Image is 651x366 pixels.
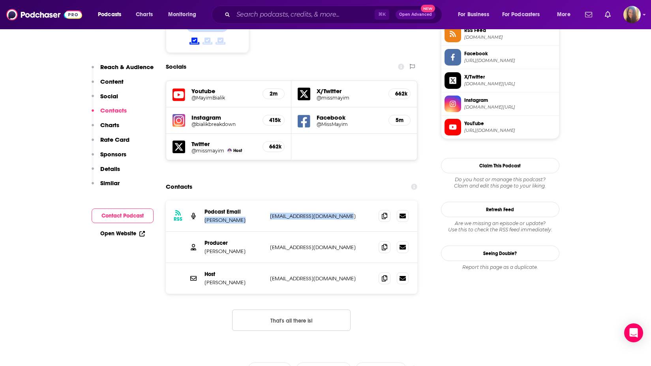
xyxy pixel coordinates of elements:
button: Reach & Audience [92,63,154,78]
button: Nothing here. [232,310,351,331]
p: [PERSON_NAME] [204,279,264,286]
span: X/Twitter [464,73,556,81]
img: Podchaser - Follow, Share and Rate Podcasts [6,7,82,22]
span: Facebook [464,50,556,57]
button: Contact Podcast [92,208,154,223]
a: Instagram[DOMAIN_NAME][URL] [445,96,556,112]
span: Logged in as AHartman333 [623,6,641,23]
h5: 5m [395,117,404,124]
img: iconImage [173,114,185,127]
button: Open AdvancedNew [396,10,435,19]
button: Claim This Podcast [441,158,559,173]
button: Charts [92,121,119,136]
button: Contacts [92,107,127,121]
span: https://www.facebook.com/MissMayim [464,58,556,64]
button: Sponsors [92,150,126,165]
div: Are we missing an episode or update? Use this to check the RSS feed immediately. [441,220,559,233]
button: open menu [92,8,131,21]
span: For Podcasters [502,9,540,20]
span: For Business [458,9,489,20]
a: Open Website [100,230,145,237]
button: Similar [92,179,120,194]
p: Reach & Audience [100,63,154,71]
span: ⌘ K [375,9,389,20]
img: User Profile [623,6,641,23]
p: Podcast Email [204,208,264,215]
p: Social [100,92,118,100]
a: Show notifications dropdown [582,8,595,21]
a: Facebook[URL][DOMAIN_NAME] [445,49,556,66]
span: Open Advanced [399,13,432,17]
a: @missmayim [191,148,224,154]
a: Show notifications dropdown [602,8,614,21]
h5: X/Twitter [317,87,382,95]
h5: 662k [269,143,278,150]
span: feeds.megaphone.fm [464,34,556,40]
button: open menu [452,8,499,21]
button: open menu [497,8,552,21]
button: Show profile menu [623,6,641,23]
span: RSS Feed [464,27,556,34]
span: https://www.youtube.com/@MayimBialik [464,128,556,133]
p: Content [100,78,124,85]
input: Search podcasts, credits, & more... [233,8,375,21]
h2: Socials [166,59,186,74]
span: Podcasts [98,9,121,20]
div: Report this page as a duplicate. [441,264,559,270]
p: [EMAIL_ADDRESS][DOMAIN_NAME] [270,275,373,282]
a: Charts [131,8,158,21]
a: X/Twitter[DOMAIN_NAME][URL] [445,72,556,89]
span: More [557,9,570,20]
h5: 2m [269,90,278,97]
span: instagram.com/bialikbreakdown [464,104,556,110]
p: Sponsors [100,150,126,158]
a: @bialikbreakdown [191,121,257,127]
h5: Facebook [317,114,382,121]
p: Producer [204,240,264,246]
p: Contacts [100,107,127,114]
span: YouTube [464,120,556,127]
a: @missmayim [317,95,382,101]
span: New [421,5,435,12]
p: [EMAIL_ADDRESS][DOMAIN_NAME] [270,244,373,251]
h5: Twitter [191,140,257,148]
h5: 662k [395,90,404,97]
div: Claim and edit this page to your liking. [441,176,559,189]
button: open menu [552,8,580,21]
button: open menu [163,8,206,21]
a: @MayimBialik [191,95,257,101]
button: Details [92,165,120,180]
p: Rate Card [100,136,129,143]
div: Search podcasts, credits, & more... [219,6,450,24]
a: @MissMayim [317,121,382,127]
h5: Instagram [191,114,257,121]
span: Instagram [464,97,556,104]
button: Rate Card [92,136,129,150]
button: Social [92,92,118,107]
a: YouTube[URL][DOMAIN_NAME] [445,119,556,135]
a: Seeing Double? [441,246,559,261]
h5: 415k [269,117,278,124]
img: Mayim Bialik [227,148,232,153]
p: Similar [100,179,120,187]
button: Content [92,78,124,92]
span: Host [233,148,242,153]
span: Monitoring [168,9,196,20]
span: Charts [136,9,153,20]
h3: RSS [174,216,182,222]
p: Charts [100,121,119,129]
p: Details [100,165,120,173]
button: Refresh Feed [441,202,559,217]
a: RSS Feed[DOMAIN_NAME] [445,26,556,42]
h5: Youtube [191,87,257,95]
p: [PERSON_NAME] [204,248,264,255]
div: Open Intercom Messenger [624,323,643,342]
span: Do you host or manage this podcast? [441,176,559,183]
